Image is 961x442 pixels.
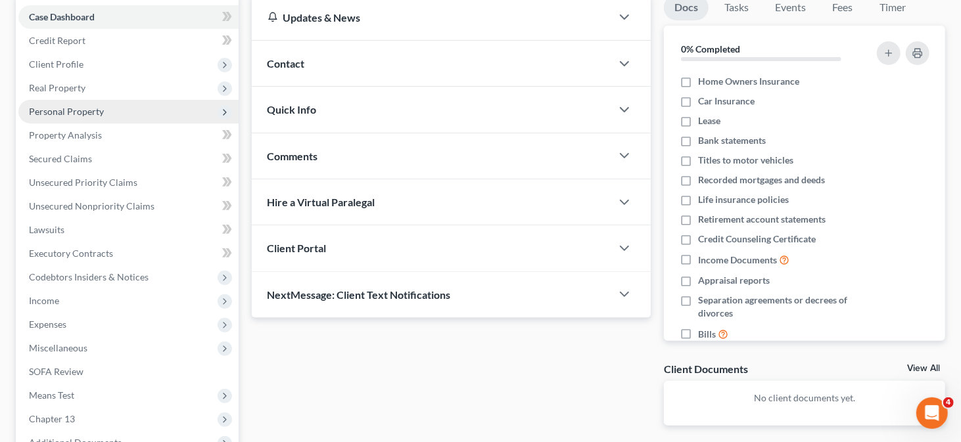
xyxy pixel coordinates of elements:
span: Case Dashboard [29,11,95,22]
a: Credit Report [18,29,239,53]
span: 4 [943,397,954,408]
a: Case Dashboard [18,5,239,29]
strong: 0% Completed [681,43,740,55]
a: SOFA Review [18,360,239,384]
span: Car Insurance [698,95,755,108]
span: Unsecured Priority Claims [29,177,137,188]
span: Lawsuits [29,224,64,235]
span: Income [29,295,59,306]
span: Means Test [29,389,74,401]
span: NextMessage: Client Text Notifications [268,288,451,301]
span: Chapter 13 [29,413,75,424]
span: Separation agreements or decrees of divorces [698,294,864,320]
span: Miscellaneous [29,342,87,353]
span: Home Owners Insurance [698,75,799,88]
span: Expenses [29,319,66,330]
span: Contact [268,57,305,70]
span: Credit Report [29,35,85,46]
div: Client Documents [664,362,748,376]
span: Bank statements [698,134,766,147]
span: SOFA Review [29,366,83,377]
span: Hire a Virtual Paralegal [268,196,375,208]
span: Lease [698,114,720,127]
span: Executory Contracts [29,248,113,259]
span: Retirement account statements [698,213,826,226]
a: Unsecured Nonpriority Claims [18,194,239,218]
span: Credit Counseling Certificate [698,232,816,246]
span: Secured Claims [29,153,92,164]
span: Income Documents [698,254,777,267]
span: Codebtors Insiders & Notices [29,271,149,282]
span: Life insurance policies [698,193,789,206]
a: Secured Claims [18,147,239,171]
span: Unsecured Nonpriority Claims [29,200,154,211]
span: Bills [698,328,716,341]
span: Client Portal [268,242,327,254]
span: Property Analysis [29,129,102,141]
a: Lawsuits [18,218,239,242]
span: Titles to motor vehicles [698,154,793,167]
a: Property Analysis [18,123,239,147]
span: Recorded mortgages and deeds [698,173,825,187]
a: Executory Contracts [18,242,239,265]
span: Personal Property [29,106,104,117]
p: No client documents yet. [674,391,935,405]
span: Comments [268,150,318,162]
span: Appraisal reports [698,274,770,287]
div: Updates & News [268,11,596,24]
span: Client Profile [29,58,83,70]
a: View All [907,364,940,373]
span: Real Property [29,82,85,93]
span: Quick Info [268,103,317,116]
iframe: Intercom live chat [916,397,948,429]
a: Unsecured Priority Claims [18,171,239,194]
